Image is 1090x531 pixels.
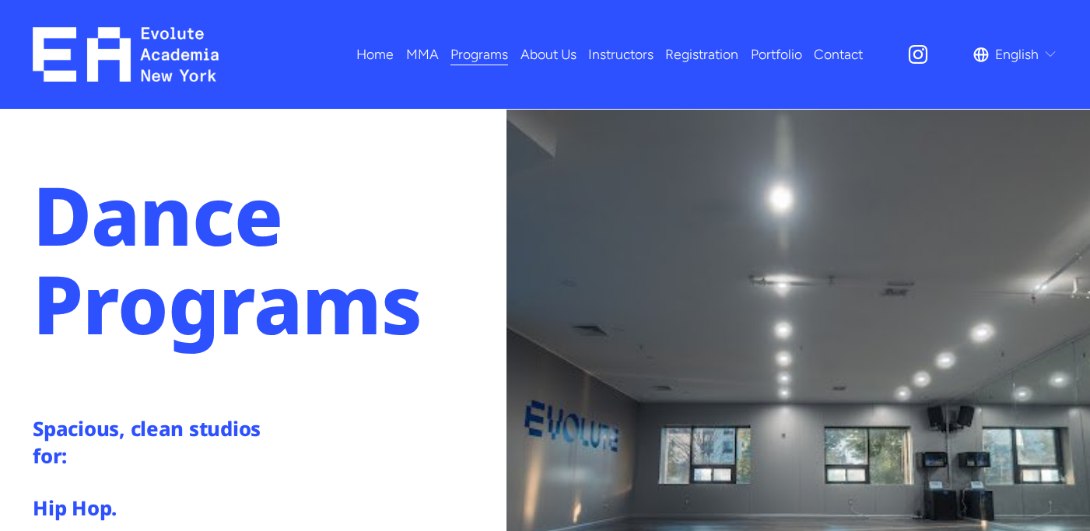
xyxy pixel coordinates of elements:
a: folder dropdown [450,40,508,68]
h4: Hip Hop. [33,494,282,522]
h4: Spacious, clean studios for: [33,415,282,470]
img: EA [33,27,219,82]
a: Instagram [906,43,930,66]
a: Instructors [588,40,654,68]
h1: Dance Programs [33,170,498,347]
span: Programs [450,42,508,67]
a: About Us [520,40,577,68]
a: Portfolio [751,40,802,68]
a: Contact [814,40,863,68]
a: Registration [665,40,738,68]
div: language picker [973,40,1057,68]
a: Home [356,40,394,68]
span: MMA [406,42,439,67]
span: English [995,42,1039,67]
a: folder dropdown [406,40,439,68]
